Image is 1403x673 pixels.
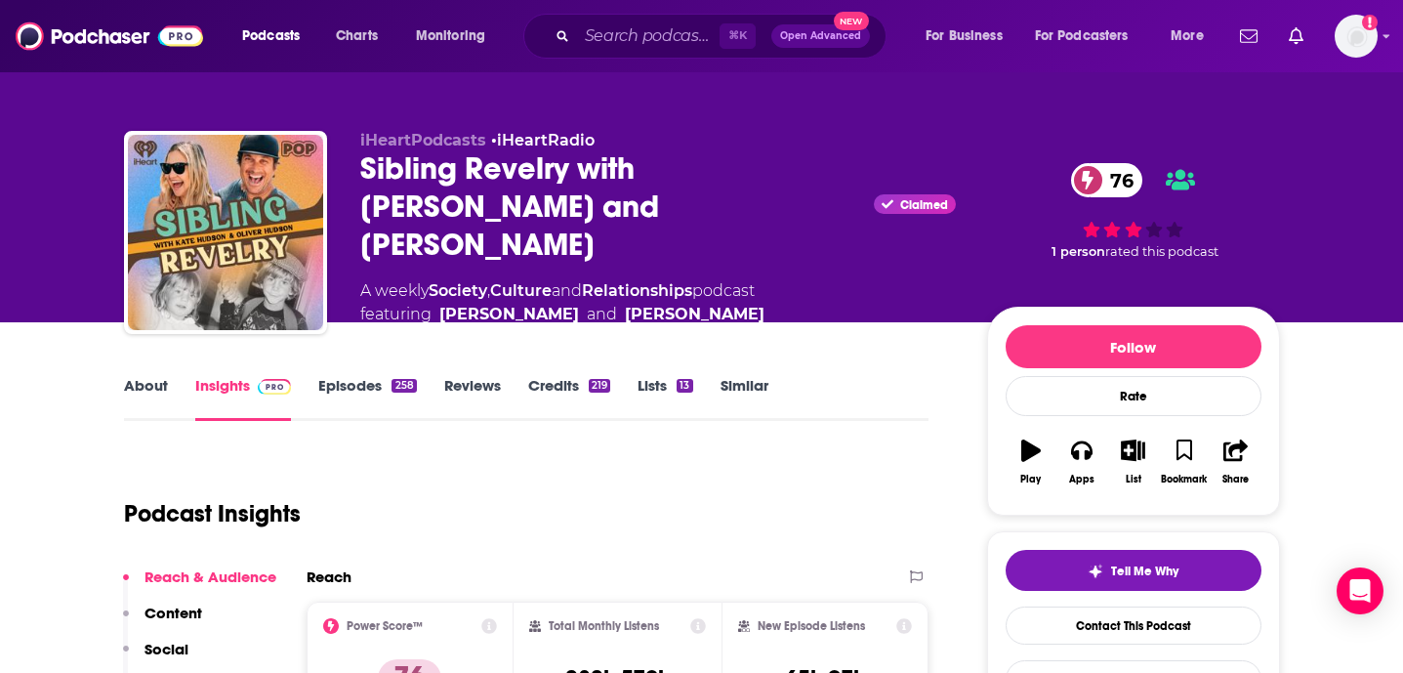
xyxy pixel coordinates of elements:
img: Podchaser - Follow, Share and Rate Podcasts [16,18,203,55]
button: open menu [912,21,1027,52]
a: Kate Hudson [439,303,579,326]
div: Bookmark [1161,474,1207,485]
svg: Add a profile image [1362,15,1378,30]
div: 13 [677,379,692,393]
a: Relationships [582,281,692,300]
a: Society [429,281,487,300]
span: Podcasts [242,22,300,50]
span: and [552,281,582,300]
h2: Total Monthly Listens [549,619,659,633]
div: List [1126,474,1141,485]
span: For Podcasters [1035,22,1129,50]
button: Open AdvancedNew [771,24,870,48]
span: and [587,303,617,326]
p: Social [144,640,188,658]
img: Sibling Revelry with Kate Hudson and Oliver Hudson [128,135,323,330]
div: 219 [589,379,610,393]
span: featuring [360,303,764,326]
a: Reviews [444,376,501,421]
button: tell me why sparkleTell Me Why [1006,550,1261,591]
div: Share [1222,474,1249,485]
button: Bookmark [1159,427,1210,497]
a: Show notifications dropdown [1281,20,1311,53]
a: Similar [721,376,768,421]
span: 76 [1091,163,1143,197]
button: open menu [228,21,325,52]
span: 1 person [1052,244,1105,259]
button: open menu [1157,21,1228,52]
div: A weekly podcast [360,279,764,326]
span: Logged in as megcassidy [1335,15,1378,58]
img: tell me why sparkle [1088,564,1103,579]
h2: New Episode Listens [758,619,865,633]
a: About [124,376,168,421]
h2: Power Score™ [347,619,423,633]
a: Oliver Hudson [625,303,764,326]
img: User Profile [1335,15,1378,58]
a: Contact This Podcast [1006,607,1261,645]
span: Claimed [900,200,948,210]
button: open menu [1022,21,1157,52]
h2: Reach [307,568,351,586]
button: List [1107,427,1158,497]
div: Rate [1006,376,1261,416]
div: Apps [1069,474,1094,485]
span: • [491,131,595,149]
button: Show profile menu [1335,15,1378,58]
button: Content [123,604,202,640]
p: Reach & Audience [144,568,276,586]
span: , [487,281,490,300]
a: Episodes258 [318,376,416,421]
div: Open Intercom Messenger [1337,568,1383,614]
span: More [1171,22,1204,50]
a: Culture [490,281,552,300]
span: Tell Me Why [1111,564,1178,579]
button: Apps [1056,427,1107,497]
a: InsightsPodchaser Pro [195,376,292,421]
span: Open Advanced [780,31,861,41]
span: Monitoring [416,22,485,50]
a: Lists13 [638,376,692,421]
button: Share [1210,427,1260,497]
button: Follow [1006,325,1261,368]
button: Play [1006,427,1056,497]
div: Search podcasts, credits, & more... [542,14,905,59]
button: Reach & Audience [123,568,276,604]
img: Podchaser Pro [258,379,292,395]
a: Show notifications dropdown [1232,20,1265,53]
span: iHeartPodcasts [360,131,486,149]
a: iHeartRadio [497,131,595,149]
h1: Podcast Insights [124,499,301,528]
span: Charts [336,22,378,50]
span: ⌘ K [720,23,756,49]
a: Credits219 [528,376,610,421]
button: open menu [402,21,511,52]
div: Play [1020,474,1041,485]
span: For Business [926,22,1003,50]
input: Search podcasts, credits, & more... [577,21,720,52]
a: Charts [323,21,390,52]
p: Content [144,604,202,622]
span: New [834,12,869,30]
a: 76 [1071,163,1143,197]
span: rated this podcast [1105,244,1218,259]
div: 258 [392,379,416,393]
div: 76 1 personrated this podcast [987,131,1280,291]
